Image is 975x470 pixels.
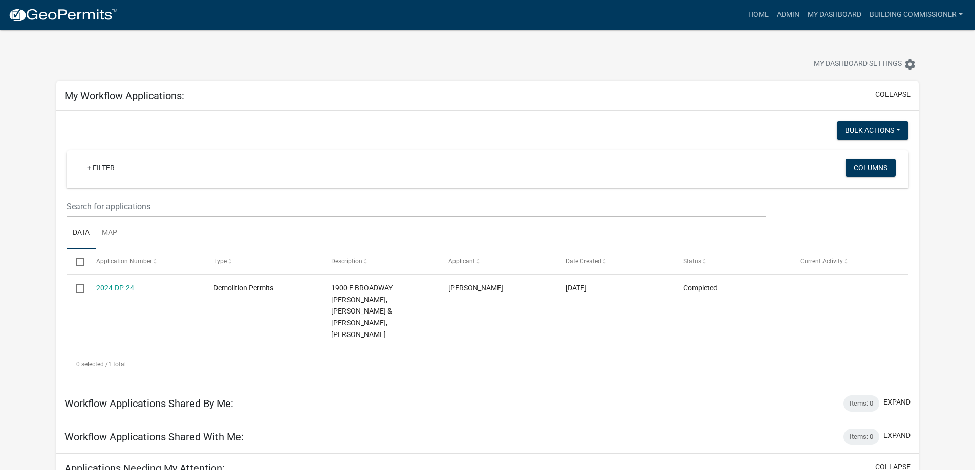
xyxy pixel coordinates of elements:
button: Bulk Actions [837,121,908,140]
i: settings [904,58,916,71]
button: Columns [846,159,896,177]
span: Type [213,258,227,265]
input: Search for applications [67,196,765,217]
span: My Dashboard Settings [814,58,902,71]
a: My Dashboard [804,5,865,25]
button: My Dashboard Settingssettings [806,54,924,74]
datatable-header-cell: Applicant [439,249,556,274]
span: Demolition Permits [213,284,273,292]
span: Current Activity [800,258,843,265]
div: 1 total [67,351,908,377]
a: Building Commissioner [865,5,967,25]
h5: Workflow Applications Shared With Me: [64,431,244,443]
button: expand [883,397,911,408]
datatable-header-cell: Current Activity [791,249,908,274]
div: Items: 0 [843,395,879,412]
span: Description [331,258,362,265]
a: Home [744,5,773,25]
datatable-header-cell: Description [321,249,438,274]
span: Applicant [448,258,475,265]
span: Status [683,258,701,265]
a: Admin [773,5,804,25]
span: 02/15/2024 [566,284,587,292]
button: collapse [875,89,911,100]
a: Data [67,217,96,250]
span: 1900 E BROADWAY Bautista, Jose M Ramirez & Cortes, Jose E Ramirez [331,284,393,339]
datatable-header-cell: Application Number [86,249,204,274]
span: Date Created [566,258,601,265]
div: Items: 0 [843,429,879,445]
span: Application Number [96,258,152,265]
datatable-header-cell: Select [67,249,86,274]
datatable-header-cell: Type [204,249,321,274]
h5: My Workflow Applications: [64,89,184,102]
button: expand [883,430,911,441]
datatable-header-cell: Date Created [556,249,673,274]
span: Rob Rennewanz [448,284,503,292]
div: collapse [56,111,919,387]
span: Completed [683,284,718,292]
a: Map [96,217,123,250]
datatable-header-cell: Status [674,249,791,274]
h5: Workflow Applications Shared By Me: [64,397,233,410]
a: 2024-DP-24 [96,284,134,292]
a: + Filter [79,159,123,177]
span: 0 selected / [76,361,108,368]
